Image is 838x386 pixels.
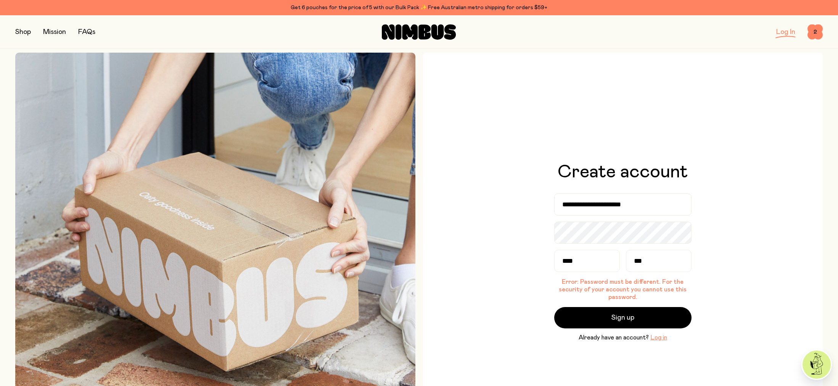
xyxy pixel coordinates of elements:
[611,312,634,323] span: Sign up
[15,3,823,12] div: Get 6 pouches for the price of 5 with our Bulk Pack ✨ Free Australian metro shipping for orders $59+
[650,333,667,342] button: Log in
[558,163,688,181] h1: Create account
[776,29,795,35] a: Log In
[554,278,692,301] p: Error: Password must be different. For the security of your account you cannot use this password.
[807,24,823,40] button: 2
[43,29,66,35] a: Mission
[579,333,649,342] span: Already have an account?
[78,29,95,35] a: FAQs
[803,351,831,379] img: agent
[554,307,692,328] button: Sign up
